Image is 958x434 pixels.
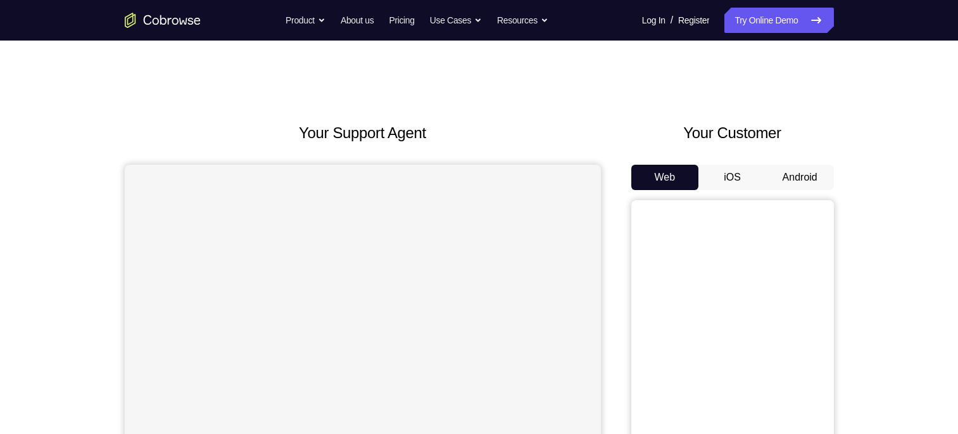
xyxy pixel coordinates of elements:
button: Android [766,165,834,190]
button: Web [631,165,699,190]
a: Try Online Demo [724,8,833,33]
span: / [671,13,673,28]
button: Use Cases [430,8,482,33]
h2: Your Support Agent [125,122,601,144]
h2: Your Customer [631,122,834,144]
a: Pricing [389,8,414,33]
a: Register [678,8,709,33]
button: Product [286,8,325,33]
button: iOS [698,165,766,190]
a: Go to the home page [125,13,201,28]
a: Log In [642,8,665,33]
button: Resources [497,8,548,33]
a: About us [341,8,374,33]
